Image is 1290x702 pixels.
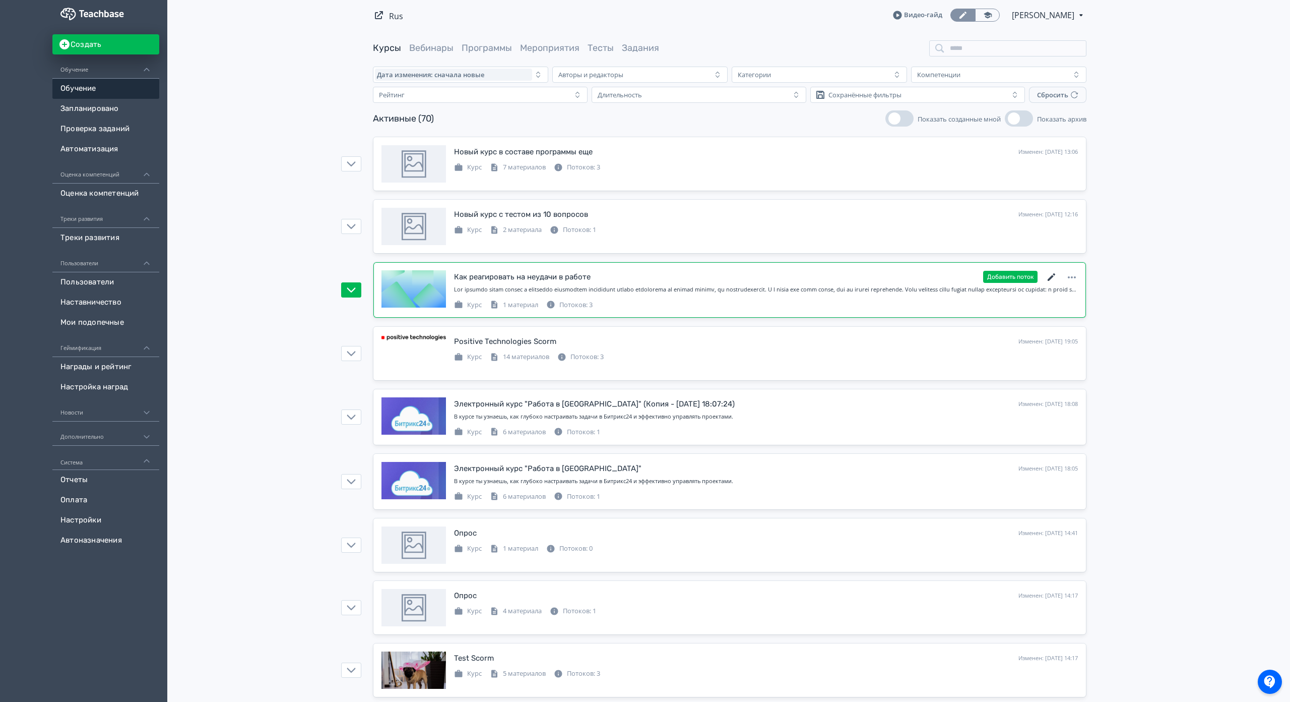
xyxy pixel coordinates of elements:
div: Positive Technologies Scorm [454,336,556,347]
button: Категории [732,67,907,83]
a: Курсы [373,42,401,53]
div: Активные (70) [373,112,434,126]
button: Рейтинг [373,87,588,103]
div: Категории [738,71,771,79]
div: Авторы и редакторы [558,71,623,79]
div: Потоков: 3 [546,300,593,310]
div: Сохранённые фильтры [828,91,901,99]
a: Отчеты [52,470,159,490]
div: Длительность [598,91,642,99]
a: Запланировано [52,99,159,119]
span: Показать архив [1037,114,1086,124]
div: 7 материалов [490,162,546,172]
div: Изменен: [DATE] 18:05 [1018,464,1078,473]
span: Дата изменения: сначала новые [377,71,484,79]
div: Потоков: 3 [554,669,600,679]
a: Оценка компетенций [52,184,159,204]
div: Изменен: [DATE] 19:05 [1018,337,1078,346]
div: 14 материалов [490,352,549,362]
a: Вебинары [409,42,454,53]
div: Потоков: 1 [550,225,596,235]
div: 5 материалов [490,669,546,679]
a: Настройки [52,510,159,531]
a: Наставничество [52,292,159,313]
a: Видео-гайд [893,10,942,20]
div: 6 материалов [490,427,546,437]
a: Мои подопечные [52,313,159,333]
a: Автоназначения [52,531,159,551]
div: Изменен: [DATE] 13:06 [1018,148,1078,156]
button: Добавить поток [983,271,1038,283]
a: Программы [462,42,512,53]
div: Опрос [454,528,477,539]
div: Электронный курс "Работа в Битрикс24" [454,463,641,475]
button: Создать [52,34,159,54]
a: Переключиться в режим ученика [975,9,1000,22]
button: Сбросить [1029,87,1086,103]
div: Курс [454,300,482,310]
div: Рейтинг [379,91,405,99]
a: Треки развития [52,228,159,248]
div: Курс [454,544,482,554]
div: В курсе ты узнаешь, как глубоко настраивать задачи в Битрикс24 и эффективно управлять проектами. [454,477,1078,486]
div: Потоков: 3 [557,352,604,362]
div: Изменен: [DATE] 14:17 [1018,654,1078,663]
div: Потоков: 3 [554,162,600,172]
div: Система [52,446,159,470]
button: Длительность [592,87,806,103]
a: Обучение [52,79,159,99]
span: Виталий Техподдержка [1012,9,1076,21]
div: Новый курс с тестом из 10 вопросов [454,209,588,220]
a: Настройка наград [52,377,159,397]
div: Изменен: [DATE] 12:16 [1018,210,1078,219]
div: Курс [454,427,482,437]
div: 1 материал [490,544,538,554]
div: Оценка компетенций [52,159,159,184]
a: Мероприятия [520,42,579,53]
div: Курс [454,669,482,679]
a: Проверка заданий [52,119,159,139]
div: Электронный курс "Работа в Битрикс24" (Копия - 29.09.2025 18:07:24) [454,398,735,410]
div: Треки развития [52,204,159,228]
button: Дата изменения: сначала новые [373,67,548,83]
div: Курс [454,606,482,616]
div: 1 материал [490,300,538,310]
div: Опрос [454,590,477,602]
div: Изменен: [DATE] 14:17 [1018,592,1078,600]
div: Компетенции [917,71,960,79]
div: Test Scorm [454,653,494,664]
a: Награды и рейтинг [52,357,159,377]
a: Задания [622,42,659,53]
div: Геймификация [52,333,159,357]
div: Курс [454,225,482,235]
div: Потоков: 1 [550,606,596,616]
a: Пользователи [52,272,159,292]
div: Потоков: 1 [554,492,600,502]
a: Rus [389,11,403,22]
div: Изменен: [DATE] 18:08 [1018,400,1078,408]
div: 2 материала [490,225,542,235]
a: Тесты [588,42,614,53]
div: Обучение [52,54,159,79]
div: Новый курс в составе программы еще [454,146,593,158]
div: 4 материала [490,606,542,616]
div: Курс [454,162,482,172]
a: Оплата [52,490,159,510]
div: Пользователи [52,248,159,272]
button: Авторы и редакторы [552,67,728,83]
div: 6 материалов [490,492,546,502]
div: Изменен: [DATE] 14:41 [1018,529,1078,538]
div: Как реагировать на неудачи в работе [454,271,591,283]
button: Компетенции [911,67,1086,83]
div: Курс [454,492,482,502]
div: Курс [454,352,482,362]
button: Сохранённые фильтры [810,87,1025,103]
div: Потоков: 0 [546,544,593,554]
div: Новости [52,397,159,422]
div: Дополнительно [52,422,159,446]
span: Показать созданные мной [918,114,1001,124]
div: При высоком темпе работы в постоянно меняющейся обстановке ошибки становятся не просто нормой, но... [454,285,1078,294]
div: Потоков: 1 [554,427,600,437]
a: Автоматизация [52,139,159,159]
div: В курсе ты узнаешь, как глубоко настраивать задачи в Битрикс24 и эффективно управлять проектами. [454,413,1078,421]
